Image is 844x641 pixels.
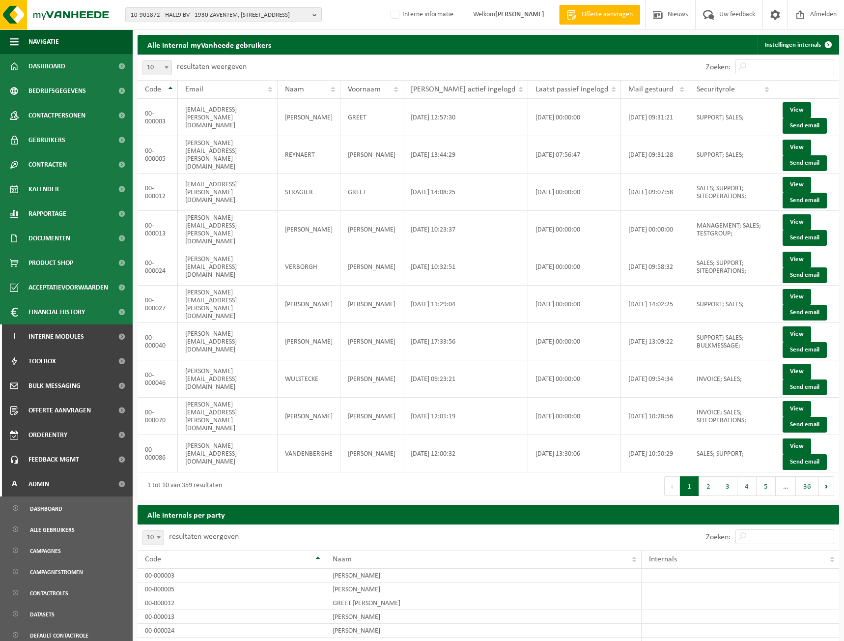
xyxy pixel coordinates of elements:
td: GREET [PERSON_NAME] [325,596,642,610]
a: Datasets [2,605,130,623]
a: View [783,140,811,155]
td: [PERSON_NAME][EMAIL_ADDRESS][PERSON_NAME][DOMAIN_NAME] [178,286,278,323]
a: Campagnes [2,541,130,560]
span: Interne modules [28,324,84,349]
span: Bulk Messaging [28,374,81,398]
span: 10 [142,530,164,545]
label: Zoeken: [706,533,731,541]
a: Instellingen internals [757,35,838,55]
span: 10 [143,531,164,545]
span: Bedrijfsgegevens [28,79,86,103]
span: Navigatie [28,29,59,54]
strong: [PERSON_NAME] [495,11,544,18]
td: 00-000003 [138,569,325,583]
span: Toolbox [28,349,56,374]
td: SALES; SUPPORT; SITEOPERATIONS; [689,248,774,286]
span: Contactpersonen [28,103,85,128]
td: [DATE] 00:00:00 [528,248,621,286]
span: Acceptatievoorwaarden [28,275,108,300]
button: 2 [699,476,718,496]
span: Financial History [28,300,85,324]
td: [DATE] 00:00:00 [528,323,621,360]
span: Offerte aanvragen [28,398,91,423]
td: 00-000013 [138,211,178,248]
a: View [783,214,811,230]
td: [PERSON_NAME][EMAIL_ADDRESS][DOMAIN_NAME] [178,248,278,286]
a: View [783,326,811,342]
td: [DATE] 00:00:00 [528,286,621,323]
a: Offerte aanvragen [559,5,640,25]
td: INVOICE; SALES; [689,360,774,398]
span: Datasets [30,605,55,624]
td: MANAGEMENT; SALES; TESTGROUP; [689,211,774,248]
td: [DATE] 07:56:47 [528,136,621,174]
td: [DATE] 00:00:00 [528,398,621,435]
td: 00-000005 [138,136,178,174]
a: View [783,177,811,193]
span: Email [185,86,203,93]
span: Documenten [28,226,70,251]
td: [DATE] 14:02:25 [621,286,689,323]
button: Send email [783,155,827,171]
td: [DATE] 13:09:22 [621,323,689,360]
a: Dashboard [2,499,130,518]
td: 00-000003 [138,99,178,136]
span: Naam [285,86,304,93]
a: View [783,401,811,417]
td: [PERSON_NAME][EMAIL_ADDRESS][DOMAIN_NAME] [178,360,278,398]
td: [PERSON_NAME] [340,360,403,398]
span: 10 [142,60,172,75]
span: Dashboard [30,499,62,518]
td: [PERSON_NAME][EMAIL_ADDRESS][DOMAIN_NAME] [178,435,278,472]
td: SUPPORT; SALES; [689,136,774,174]
td: SUPPORT; SALES; [689,286,774,323]
td: [PERSON_NAME] [340,286,403,323]
button: 36 [796,476,819,496]
a: Alle gebruikers [2,520,130,539]
span: Gebruikers [28,128,65,152]
span: Contactroles [30,584,68,603]
a: View [783,102,811,118]
td: [DATE] 10:28:56 [621,398,689,435]
td: [PERSON_NAME][EMAIL_ADDRESS][PERSON_NAME][DOMAIN_NAME] [178,398,278,435]
span: Naam [333,555,352,563]
button: Next [819,476,834,496]
td: [PERSON_NAME] [340,323,403,360]
td: [PERSON_NAME] [325,624,642,638]
td: [PERSON_NAME] [278,323,340,360]
td: 00-000086 [138,435,178,472]
td: STRAGIER [278,174,340,211]
span: Offerte aanvragen [579,10,635,20]
td: [DATE] 12:01:19 [403,398,528,435]
td: [DATE] 00:00:00 [621,211,689,248]
span: Voornaam [348,86,381,93]
button: Send email [783,417,827,433]
td: [PERSON_NAME] [278,211,340,248]
td: [DATE] 09:07:58 [621,174,689,211]
td: 00-000013 [138,610,325,624]
td: [DATE] 00:00:00 [528,174,621,211]
td: [PERSON_NAME] [325,569,642,583]
a: View [783,252,811,267]
h2: Alle internal myVanheede gebruikers [138,35,281,54]
span: Code [145,555,161,563]
td: [DATE] 09:31:21 [621,99,689,136]
button: Send email [783,342,827,358]
span: Kalender [28,177,59,202]
td: [EMAIL_ADDRESS][PERSON_NAME][DOMAIN_NAME] [178,99,278,136]
span: Product Shop [28,251,73,275]
td: 00-000027 [138,286,178,323]
span: Admin [28,472,49,496]
button: 5 [757,476,776,496]
td: [DATE] 10:32:51 [403,248,528,286]
span: I [10,324,19,349]
label: Interne informatie [389,7,453,22]
td: 00-000012 [138,596,325,610]
a: View [783,289,811,305]
button: Send email [783,379,827,395]
span: Rapportage [28,202,66,226]
span: Securityrole [697,86,735,93]
td: 00-000046 [138,360,178,398]
td: SALES; SUPPORT; [689,435,774,472]
td: [DATE] 00:00:00 [528,99,621,136]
